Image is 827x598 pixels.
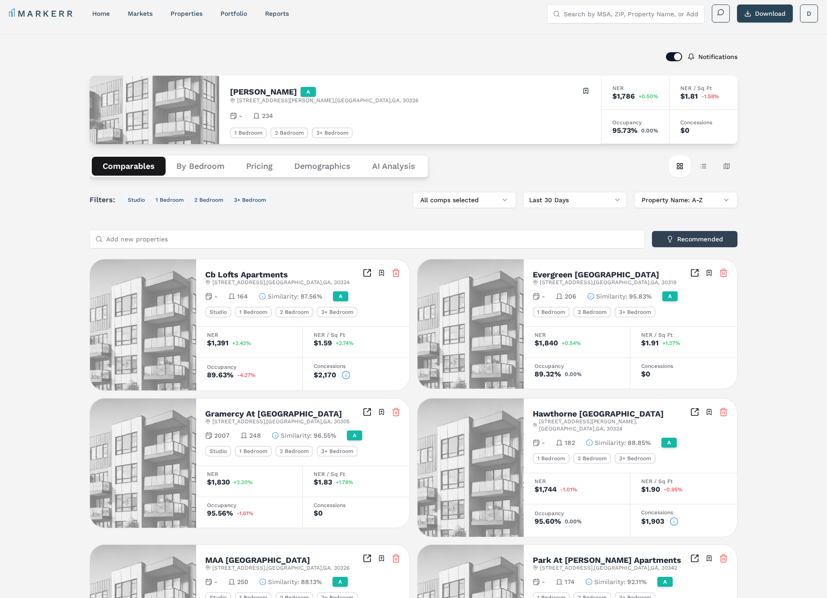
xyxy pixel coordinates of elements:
div: NER [612,86,658,91]
span: +2.42% [232,340,251,346]
span: -0.95% [664,487,683,492]
div: 2 Bedroom [275,446,313,457]
button: By Bedroom [166,157,235,176]
span: 88.13% [301,577,322,586]
span: 88.85% [628,438,651,447]
h2: [PERSON_NAME] [230,88,297,96]
div: A [347,430,362,440]
div: $1,391 [207,340,229,347]
div: 95.60% [535,518,561,525]
span: Filters: [90,195,121,205]
span: Similarity : [268,577,299,586]
a: Inspect Comparables [363,268,372,277]
div: Concessions [680,120,727,125]
a: Inspect Comparables [363,554,372,563]
span: [STREET_ADDRESS] , [GEOGRAPHIC_DATA] , GA , 30326 [212,564,350,571]
span: [STREET_ADDRESS][PERSON_NAME] , [GEOGRAPHIC_DATA] , GA , 30324 [539,418,690,432]
span: 164 [237,292,248,301]
div: 3+ Bedroom [317,307,358,317]
h2: Hawthorne [GEOGRAPHIC_DATA] [533,410,664,418]
div: Concessions [641,510,726,515]
button: Similarity:87.56% [259,292,322,301]
span: 95.83% [629,292,652,301]
div: Concessions [641,363,726,369]
div: $1.83 [314,479,332,486]
div: 89.32% [535,371,561,378]
span: -4.27% [237,372,256,378]
button: 2 Bedroom [191,195,227,205]
div: $1.81 [680,93,698,100]
button: Similarity:88.85% [586,438,651,447]
span: 0.00% [565,519,582,524]
span: [STREET_ADDRESS] , [GEOGRAPHIC_DATA] , GA , 30324 [212,279,350,286]
a: Inspect Comparables [363,408,372,417]
input: Add new properties [106,230,639,248]
a: properties [171,10,202,17]
span: Similarity : [595,438,626,447]
a: Inspect Comparables [690,554,699,563]
div: NER / Sq Ft [314,332,399,338]
div: 89.63% [207,371,234,379]
h2: Evergreen [GEOGRAPHIC_DATA] [533,271,659,279]
div: A [657,577,673,587]
span: [STREET_ADDRESS] , [GEOGRAPHIC_DATA] , GA , 30342 [540,564,677,571]
span: 182 [565,438,575,447]
span: - [214,292,217,301]
div: A [301,87,316,97]
div: $1,830 [207,479,230,486]
div: $0 [314,510,323,517]
button: Similarity:96.55% [272,431,336,440]
a: MARKERR [9,7,74,20]
div: Studio [205,446,231,457]
span: Similarity : [596,292,627,301]
div: 95.73% [612,127,638,134]
div: NER [207,332,292,338]
span: 0.00% [641,128,658,133]
button: Comparables [92,157,166,176]
button: 1 Bedroom [152,195,187,205]
div: $1,786 [612,93,635,100]
div: 1 Bedroom [533,453,570,464]
div: NER [207,471,292,477]
div: 2 Bedroom [573,453,611,464]
span: +2.74% [336,340,354,346]
div: $1,840 [535,340,558,347]
div: 2 Bedroom [573,307,611,317]
button: Property Name: A-Z [634,192,737,208]
button: Studio [124,195,148,205]
button: Download [737,5,793,23]
span: [STREET_ADDRESS] , [GEOGRAPHIC_DATA] , GA , 30305 [212,418,350,425]
div: A [333,291,348,301]
div: A [333,577,348,587]
div: $1.59 [314,340,332,347]
div: Occupancy [612,120,658,125]
div: Studio [205,307,231,317]
span: - [542,577,545,586]
span: - [542,438,545,447]
span: +0.54% [562,340,581,346]
div: 1 Bedroom [235,307,272,317]
span: 0.00% [565,371,582,377]
button: Similarity:95.83% [587,292,652,301]
span: [STREET_ADDRESS][PERSON_NAME] , [GEOGRAPHIC_DATA] , GA , 30326 [237,97,418,104]
div: $1,903 [641,518,664,525]
span: -1.61% [237,511,253,516]
span: - [239,111,242,120]
span: +1.78% [336,480,353,485]
div: NER / Sq Ft [314,471,399,477]
button: Recommended [652,231,737,247]
div: $0 [641,371,650,378]
div: Occupancy [207,364,292,370]
div: A [661,438,677,448]
span: Similarity : [594,577,625,586]
div: Concessions [314,503,399,508]
input: Search by MSA, ZIP, Property Name, or Address [564,5,699,23]
div: $0 [680,127,689,134]
span: 206 [565,292,576,301]
a: Inspect Comparables [690,268,699,277]
div: A [662,291,678,301]
a: markets [128,10,153,17]
span: +2.20% [234,480,253,485]
span: -1.58% [701,94,719,99]
div: 1 Bedroom [533,307,570,317]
